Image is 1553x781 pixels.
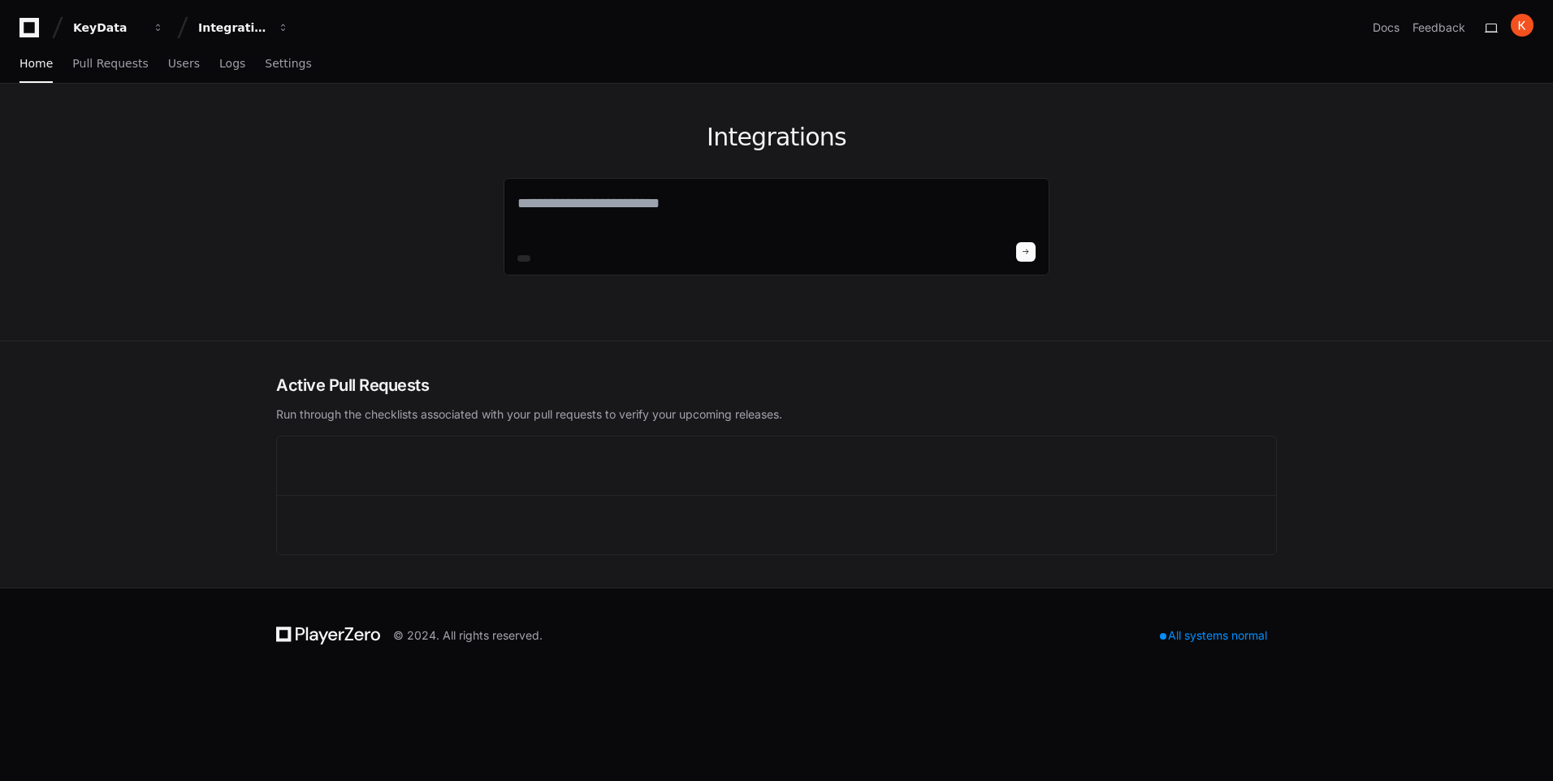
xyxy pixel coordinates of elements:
h2: Active Pull Requests [276,374,1277,397]
a: Home [19,46,53,83]
a: Settings [265,46,311,83]
span: Home [19,59,53,68]
a: Pull Requests [72,46,148,83]
button: KeyData [67,13,171,42]
button: Feedback [1412,20,1465,36]
div: Integrations [198,20,268,36]
span: Pull Requests [72,59,148,68]
a: Docs [1373,20,1399,36]
span: Settings [265,59,311,68]
div: All systems normal [1150,624,1277,647]
span: Users [168,59,200,68]
a: Logs [219,46,245,83]
a: Users [168,46,200,83]
button: Integrations [192,13,296,42]
div: KeyData [73,20,143,36]
div: © 2024. All rights reserved. [393,627,543,644]
p: Run through the checklists associated with your pull requests to verify your upcoming releases. [276,406,1277,423]
h1: Integrations [504,123,1049,152]
img: ACg8ocIbWnoeuFAZO6P8IhH7mAy02rMqzmXt2JPyLMfuqhGmNXlzFA=s96-c [1511,14,1534,37]
span: Logs [219,59,245,68]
